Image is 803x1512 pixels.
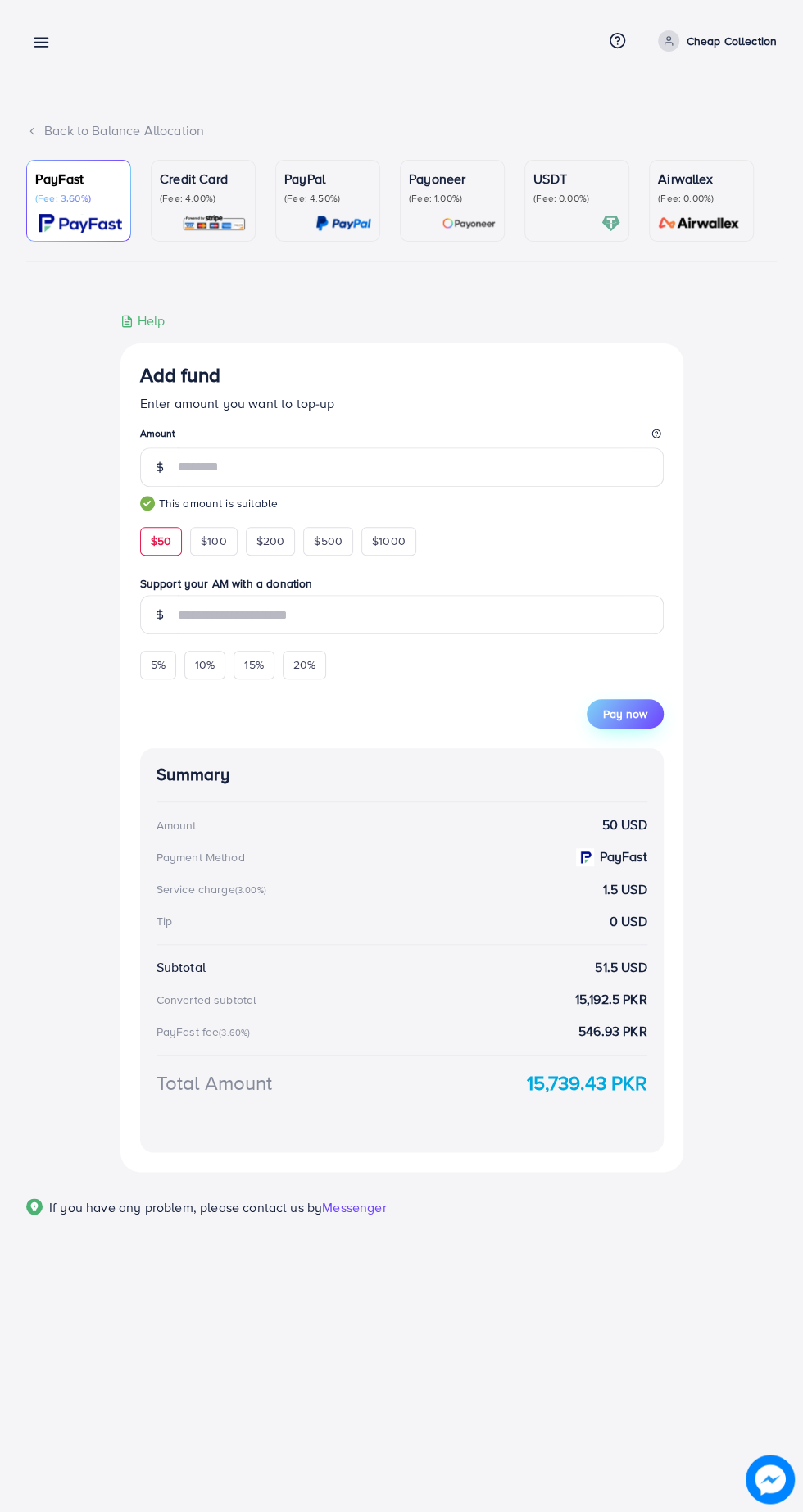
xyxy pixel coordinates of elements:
[160,192,247,205] p: (Fee: 4.00%)
[219,1026,250,1039] small: (3.60%)
[140,496,155,511] img: guide
[151,533,171,549] span: $50
[157,1069,273,1097] div: Total Amount
[653,214,745,233] img: card
[526,1069,646,1097] strong: 15,739.43 PKR
[35,192,122,205] p: (Fee: 3.60%)
[39,214,122,233] img: card
[686,31,777,51] p: Cheap Collection
[26,1198,43,1215] img: Popup guide
[157,849,245,865] div: Payment Method
[314,533,343,549] span: $500
[293,656,315,673] span: 20%
[576,848,594,866] img: payment
[322,1198,386,1216] span: Messenger
[651,30,777,52] a: Cheap Collection
[409,192,496,205] p: (Fee: 1.00%)
[157,958,206,977] div: Subtotal
[256,533,285,549] span: $200
[49,1198,322,1216] span: If you have any problem, please contact us by
[157,817,197,833] div: Amount
[746,1455,795,1504] img: image
[35,169,122,188] p: PayFast
[372,533,406,549] span: $1000
[244,656,263,673] span: 15%
[601,214,620,233] img: card
[575,990,647,1009] strong: 15,192.5 PKR
[140,426,664,447] legend: Amount
[157,881,271,897] div: Service charge
[157,913,172,929] div: Tip
[157,765,647,785] h4: Summary
[160,169,247,188] p: Credit Card
[602,880,646,899] strong: 1.5 USD
[140,363,220,387] h3: Add fund
[235,883,266,897] small: (3.00%)
[658,192,745,205] p: (Fee: 0.00%)
[587,699,664,729] button: Pay now
[201,533,227,549] span: $100
[284,169,371,188] p: PayPal
[151,656,166,673] span: 5%
[26,121,777,140] div: Back to Balance Allocation
[533,169,620,188] p: USDT
[195,656,215,673] span: 10%
[140,393,664,413] p: Enter amount you want to top-up
[315,214,371,233] img: card
[140,575,664,592] label: Support your AM with a donation
[599,847,646,866] strong: PayFast
[658,169,745,188] p: Airwallex
[603,706,647,722] span: Pay now
[578,1022,647,1041] strong: 546.93 PKR
[157,1024,256,1040] div: PayFast fee
[284,192,371,205] p: (Fee: 4.50%)
[157,992,257,1008] div: Converted subtotal
[120,311,166,330] div: Help
[182,214,247,233] img: card
[409,169,496,188] p: Payoneer
[140,495,664,511] small: This amount is suitable
[595,958,646,977] strong: 51.5 USD
[610,912,647,931] strong: 0 USD
[442,214,496,233] img: card
[602,815,647,834] strong: 50 USD
[533,192,620,205] p: (Fee: 0.00%)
